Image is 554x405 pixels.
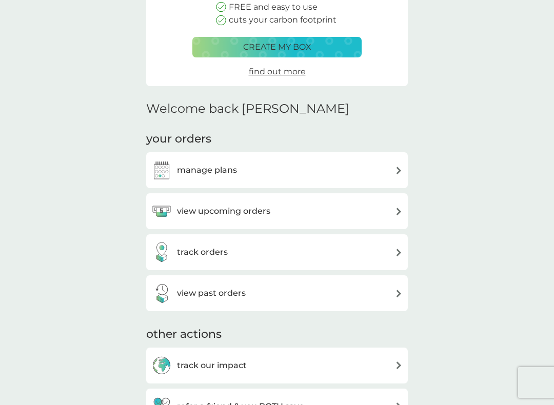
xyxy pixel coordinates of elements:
[395,249,403,256] img: arrow right
[146,131,211,147] h3: your orders
[243,40,311,54] p: create my box
[395,167,403,174] img: arrow right
[177,359,247,372] h3: track our impact
[395,361,403,369] img: arrow right
[146,327,222,342] h3: other actions
[249,65,306,78] a: find out more
[192,37,362,57] button: create my box
[177,287,246,300] h3: view past orders
[146,102,349,116] h2: Welcome back [PERSON_NAME]
[177,164,237,177] h3: manage plans
[395,290,403,297] img: arrow right
[177,205,270,218] h3: view upcoming orders
[229,13,337,27] p: cuts your carbon footprint
[177,246,228,259] h3: track orders
[395,208,403,215] img: arrow right
[249,67,306,76] span: find out more
[229,1,318,14] p: FREE and easy to use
